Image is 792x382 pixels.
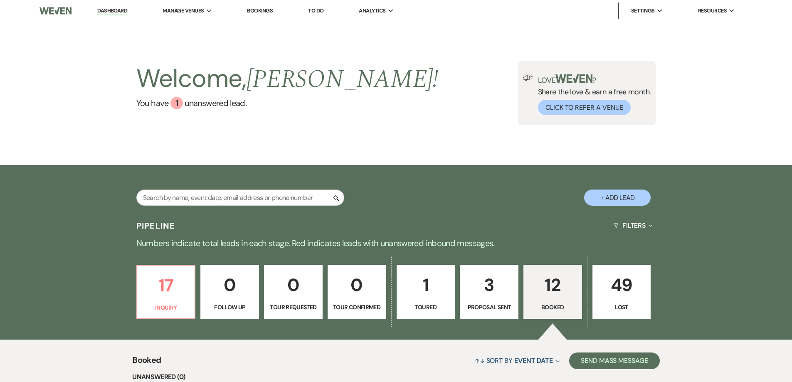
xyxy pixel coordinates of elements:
[142,303,190,312] p: Inquiry
[402,303,450,312] p: Toured
[569,352,660,369] button: Send Mass Message
[465,271,513,299] p: 3
[359,7,385,15] span: Analytics
[514,356,553,365] span: Event Date
[402,271,450,299] p: 1
[475,356,485,365] span: ↑↓
[333,303,381,312] p: Tour Confirmed
[584,190,651,206] button: + Add Lead
[529,303,577,312] p: Booked
[206,271,254,299] p: 0
[308,7,323,14] a: To Do
[269,303,317,312] p: Tour Requested
[397,265,455,319] a: 1Toured
[471,350,563,372] button: Sort By Event Date
[598,271,646,299] p: 49
[538,100,631,115] button: Click to Refer a Venue
[610,214,656,237] button: Filters
[592,265,651,319] a: 49Lost
[247,60,439,99] span: [PERSON_NAME] !
[523,265,582,319] a: 12Booked
[170,97,183,109] div: 1
[132,354,161,372] span: Booked
[136,265,196,319] a: 17Inquiry
[698,7,727,15] span: Resources
[200,265,259,319] a: 0Follow Up
[555,74,592,83] img: weven-logo-green.svg
[97,237,696,250] p: Numbers indicate total leads in each stage. Red indicates leads with unanswered inbound messages.
[163,7,204,15] span: Manage Venues
[529,271,577,299] p: 12
[333,271,381,299] p: 0
[136,97,439,109] a: You have 1 unanswered lead.
[269,271,317,299] p: 0
[460,265,518,319] a: 3Proposal Sent
[247,7,273,14] a: Bookings
[142,271,190,299] p: 17
[523,74,533,81] img: loud-speaker-illustration.svg
[136,190,344,206] input: Search by name, event date, email address or phone number
[533,74,651,115] div: Share the love & earn a free month.
[465,303,513,312] p: Proposal Sent
[598,303,646,312] p: Lost
[631,7,655,15] span: Settings
[206,303,254,312] p: Follow Up
[264,265,323,319] a: 0Tour Requested
[39,2,71,20] img: Weven Logo
[136,61,439,97] h2: Welcome,
[136,220,175,232] h3: Pipeline
[538,74,651,84] p: Love ?
[97,7,127,15] a: Dashboard
[328,265,386,319] a: 0Tour Confirmed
